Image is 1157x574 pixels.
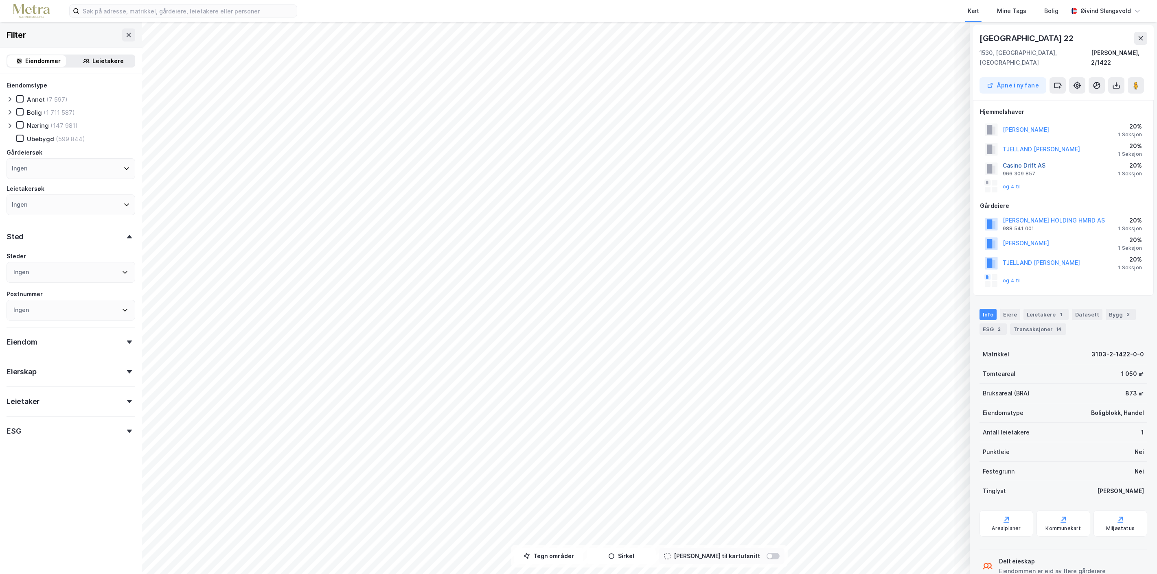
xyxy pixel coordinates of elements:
div: (1 711 587) [44,109,75,116]
div: ESG [7,426,21,436]
div: Gårdeiersøk [7,148,42,157]
div: Hjemmelshaver [980,107,1147,117]
div: (599 844) [56,135,85,143]
div: Eiere [1000,309,1020,320]
div: Filter [7,28,26,41]
div: Nei [1135,447,1144,457]
div: Boligblokk, Handel [1091,408,1144,418]
div: 3 [1124,310,1133,319]
div: 20% [1118,161,1142,170]
div: Steder [7,251,26,261]
div: Ubebygd [27,135,54,143]
div: 2 [995,325,1004,333]
div: Kart [968,6,979,16]
div: Matrikkel [983,349,1009,359]
input: Søk på adresse, matrikkel, gårdeiere, leietakere eller personer [79,5,297,17]
div: 1530, [GEOGRAPHIC_DATA], [GEOGRAPHIC_DATA] [980,48,1091,68]
div: Mine Tags [997,6,1026,16]
div: Eiendomstype [7,81,47,90]
div: Næring [27,122,49,129]
div: 20% [1118,255,1142,264]
div: Antall leietakere [983,428,1030,437]
div: 1 Seksjon [1118,225,1142,232]
div: Transaksjoner [1010,323,1066,335]
div: Øivind Slangsvold [1080,6,1131,16]
div: 1 [1141,428,1144,437]
div: Sted [7,232,24,242]
div: [PERSON_NAME], 2/1422 [1091,48,1147,68]
div: 20% [1118,141,1142,151]
div: Tinglyst [983,486,1006,496]
div: 1 Seksjon [1118,131,1142,138]
div: Leietakere [1023,309,1069,320]
div: 1 Seksjon [1118,264,1142,271]
div: Miljøstatus [1106,525,1135,532]
div: 873 ㎡ [1125,388,1144,398]
div: 20% [1118,235,1142,245]
div: Annet [27,96,45,103]
div: Ingen [13,305,29,315]
div: 20% [1118,122,1142,131]
div: Kommunekart [1045,525,1081,532]
div: (147 981) [50,122,78,129]
div: [PERSON_NAME] til kartutsnitt [674,551,760,561]
div: Ingen [12,164,27,173]
div: Punktleie [983,447,1010,457]
div: Ingen [12,200,27,210]
div: Bruksareal (BRA) [983,388,1030,398]
div: Tomteareal [983,369,1015,379]
div: 1 050 ㎡ [1121,369,1144,379]
button: Tegn områder [514,548,583,564]
div: Leietaker [7,397,39,406]
div: Eierskap [7,367,36,377]
div: Ingen [13,267,29,277]
div: Arealplaner [992,525,1021,532]
div: 3103-2-1422-0-0 [1091,349,1144,359]
div: 1 Seksjon [1118,245,1142,251]
iframe: Chat Widget [1116,535,1157,574]
button: Åpne i ny fane [980,77,1046,94]
div: 988 541 001 [1003,225,1034,232]
button: Sirkel [587,548,656,564]
div: 20% [1118,216,1142,225]
div: Festegrunn [983,467,1015,476]
div: Leietakere [93,56,124,66]
div: Info [980,309,997,320]
div: Postnummer [7,289,43,299]
img: metra-logo.256734c3b2bbffee19d4.png [13,4,50,18]
div: 1 Seksjon [1118,151,1142,157]
div: Eiendomstype [983,408,1023,418]
div: Kontrollprogram for chat [1116,535,1157,574]
div: Bygg [1106,309,1136,320]
div: Eiendom [7,337,37,347]
div: Bolig [1044,6,1058,16]
div: Eiendommer [26,56,61,66]
div: Datasett [1072,309,1102,320]
div: (7 597) [46,96,68,103]
div: Bolig [27,109,42,116]
div: 966 309 857 [1003,170,1035,177]
div: ESG [980,323,1007,335]
div: [PERSON_NAME] [1097,486,1144,496]
div: Gårdeiere [980,201,1147,211]
div: 14 [1054,325,1063,333]
div: Nei [1135,467,1144,476]
div: 1 [1057,310,1065,319]
div: Delt eieskap [999,557,1106,566]
div: [GEOGRAPHIC_DATA] 22 [980,32,1075,45]
div: Leietakersøk [7,184,44,194]
div: 1 Seksjon [1118,170,1142,177]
